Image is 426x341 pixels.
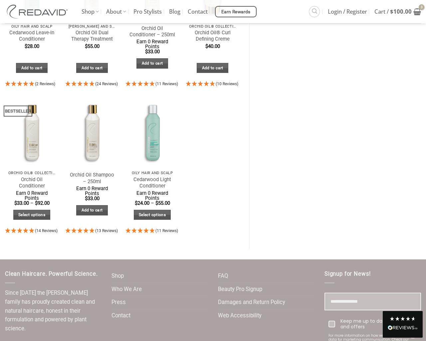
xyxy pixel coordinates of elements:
a: Damages and Return Policy [218,296,285,309]
span: (10 Reviews) [216,82,238,86]
span: Earn 0 Reward Points [136,39,168,50]
span: Cart / [374,3,412,20]
div: 5 Stars - 2 Reviews [5,80,59,89]
bdi: 33.00 [85,195,100,201]
a: Read our Privacy Policy [409,333,417,341]
span: (11 Reviews) [155,228,178,233]
div: 5 Stars - 13 Reviews [65,227,119,236]
a: Orchid Oil® Curl Defining Creme [189,30,236,43]
input: Email field [324,293,421,310]
span: $ [135,200,137,206]
span: $ [205,43,208,49]
a: Orchid Oil Conditioner – 250ml [129,25,176,38]
span: (2 Reviews) [35,82,55,86]
a: Orchid Oil Conditioner [8,176,55,189]
bdi: 24.00 [135,200,149,206]
div: 4.93 Stars - 14 Reviews [5,227,59,236]
bdi: 55.00 [85,43,100,49]
a: Web Accessibility [218,309,262,322]
a: Orchid Oil Shampoo – 250ml [69,172,115,185]
span: – [151,200,154,206]
div: 5 Stars - 11 Reviews [125,80,179,89]
a: Who We Are [111,283,142,296]
a: Add to cart: “Orchid Oil Shampoo - 250ml” [76,205,108,215]
a: Select options for “Orchid Oil Conditioner” [13,210,51,220]
span: Earn 0 Reward Points [136,190,168,201]
span: (11 Reviews) [155,82,178,86]
span: $ [85,195,88,201]
span: – [30,200,34,206]
img: REDAVID Cedarwood Light Conditioner - 1 [125,96,179,167]
p: Oily Hair and Scalp [129,171,176,175]
img: REVIEWS.io [388,325,418,330]
span: Earn Rewards [221,8,251,16]
span: Login / Register [328,3,367,20]
div: 5 Stars - 11 Reviews [125,227,179,236]
span: (24 Reviews) [95,82,118,86]
bdi: 40.00 [205,43,220,49]
a: Cedarwood Light Conditioner [129,176,176,189]
a: Add to cart: “Cedarwood Leave-In Conditioner” [16,63,48,73]
div: 4.92 Stars - 24 Reviews [65,80,119,89]
bdi: 55.00 [155,200,170,206]
span: Clean Haircare. Powerful Science. [5,271,98,277]
img: REDAVID Orchid Oil Conditioner [5,96,59,167]
a: Orchid Oil Dual Therapy Treatment [69,30,115,43]
span: (14 Reviews) [35,228,58,233]
p: [PERSON_NAME] and Shine [69,24,115,29]
p: Orchid Oil® Collection [189,24,236,29]
a: Add to cart: “Orchid Oil Dual Therapy Treatment” [76,63,108,73]
bdi: 100.00 [390,8,412,15]
a: Contact [111,309,130,322]
a: Shop [111,270,124,283]
a: Search [309,6,320,17]
span: $ [35,200,38,206]
span: Earn 0 Reward Points [76,185,108,196]
a: Press [111,296,126,309]
img: REDAVID Salon Products | United States [5,5,72,19]
div: Keep me up to date on news and offers [340,318,417,330]
a: Cedarwood Leave-In Conditioner [8,30,55,43]
img: REDAVID Orchid Oil Shampoo [65,96,119,167]
span: $ [155,200,158,206]
span: $ [25,43,27,49]
span: $ [145,49,148,55]
a: Select options for “Cedarwood Light Conditioner” [134,210,171,220]
bdi: 92.00 [35,200,50,206]
span: Earn 0 Reward Points [16,190,48,201]
a: Add to cart: “Orchid Oil® Curl Defining Creme” [197,63,228,73]
a: Add to cart: “Orchid Oil Conditioner - 250ml” [136,58,168,69]
p: Orchid Oil® Collection [8,171,55,175]
bdi: 33.00 [14,200,29,206]
a: Earn Rewards [215,6,257,17]
p: Since [DATE] the [PERSON_NAME] family has proudly created clean and natural haircare, honest in t... [5,289,102,333]
span: (13 Reviews) [95,228,118,233]
bdi: 33.00 [145,49,160,55]
span: $ [390,8,393,15]
span: Signup for News! [324,271,371,277]
div: 5 Stars - 10 Reviews [186,80,239,89]
span: $ [85,43,88,49]
span: $ [14,200,17,206]
div: 4.8 Stars [389,316,416,321]
a: Beauty Pro Signup [218,283,262,296]
div: Read All Reviews [383,311,423,338]
a: FAQ [218,270,228,283]
p: Oily Hair and Scalp [8,24,55,29]
bdi: 28.00 [25,43,39,49]
div: Read All Reviews [388,324,418,333]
